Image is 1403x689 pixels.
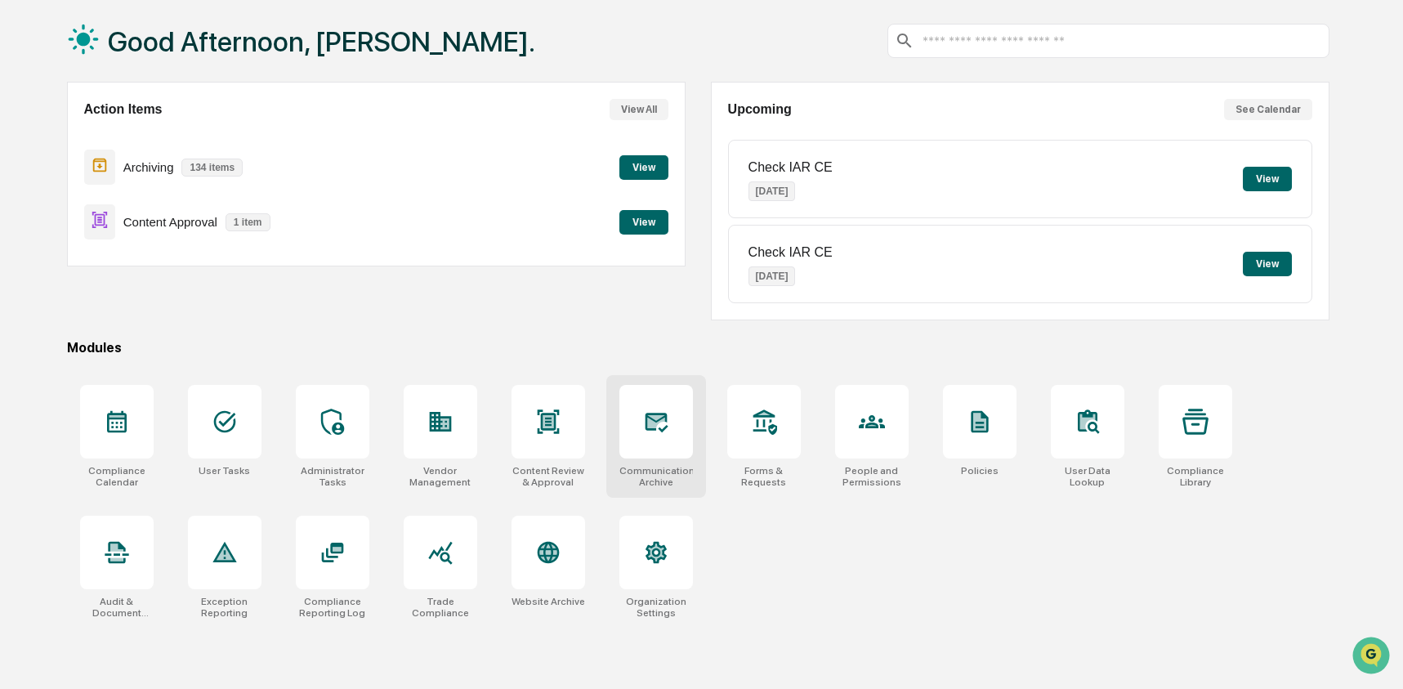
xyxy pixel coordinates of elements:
p: [DATE] [748,181,796,201]
div: Organization Settings [619,596,693,619]
p: [DATE] [748,266,796,286]
span: Attestations [135,206,203,222]
p: Archiving [123,160,174,174]
h1: Good Afternoon, [PERSON_NAME]. [108,25,535,58]
p: 1 item [226,213,270,231]
button: View [619,210,668,235]
span: Preclearance [33,206,105,222]
div: User Tasks [199,465,250,476]
p: Content Approval [123,215,217,229]
a: View [619,159,668,174]
div: Policies [961,465,999,476]
div: Modules [67,340,1329,356]
div: Content Review & Approval [512,465,585,488]
div: Exception Reporting [188,596,261,619]
div: User Data Lookup [1051,465,1124,488]
div: Forms & Requests [727,465,801,488]
iframe: Open customer support [1351,635,1395,679]
p: Check IAR CE [748,160,833,175]
button: View All [610,99,668,120]
div: People and Permissions [835,465,909,488]
div: Compliance Reporting Log [296,596,369,619]
a: 🖐️Preclearance [10,199,112,229]
div: Website Archive [512,596,585,607]
div: 🗄️ [118,208,132,221]
button: See Calendar [1224,99,1312,120]
a: Powered byPylon [115,276,198,289]
p: 134 items [181,159,243,177]
div: Communications Archive [619,465,693,488]
button: View [1243,167,1292,191]
a: 🗄️Attestations [112,199,209,229]
a: 🔎Data Lookup [10,230,109,260]
div: Compliance Calendar [80,465,154,488]
button: View [619,155,668,180]
p: Check IAR CE [748,245,833,260]
span: Data Lookup [33,237,103,253]
div: Administrator Tasks [296,465,369,488]
div: Start new chat [56,125,268,141]
button: View [1243,252,1292,276]
div: We're available if you need us! [56,141,207,154]
div: Compliance Library [1159,465,1232,488]
div: 🔎 [16,239,29,252]
a: View [619,213,668,229]
h2: Upcoming [728,102,792,117]
div: Audit & Document Logs [80,596,154,619]
p: How can we help? [16,34,297,60]
button: Start new chat [278,130,297,150]
h2: Action Items [84,102,163,117]
img: 1746055101610-c473b297-6a78-478c-a979-82029cc54cd1 [16,125,46,154]
div: Trade Compliance [404,596,477,619]
div: 🖐️ [16,208,29,221]
div: Vendor Management [404,465,477,488]
span: Pylon [163,277,198,289]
